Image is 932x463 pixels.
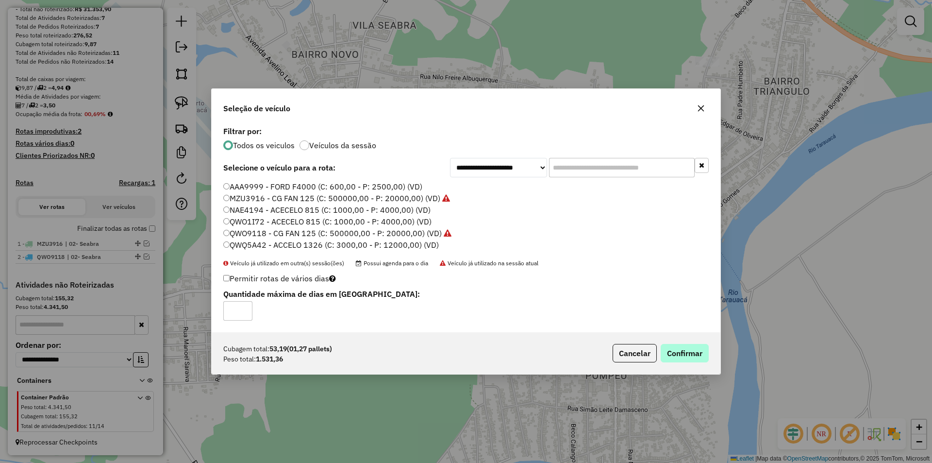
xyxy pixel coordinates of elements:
[223,103,290,114] span: Seleção de veículo
[223,241,230,248] input: QWQ5A42 - ACCELO 1326 (C: 3000,00 - P: 12000,00) (VD)
[223,192,450,204] label: MZU3916 - CG FAN 125 (C: 500000,00 - P: 20000,00) (VD)
[661,344,709,362] button: Confirmar
[269,344,332,354] strong: 53,19
[223,216,432,227] label: QWO1I72 - ACECELO 815 (C: 1000,00 - P: 4000,00) (VD)
[223,206,230,213] input: NAE4194 - ACECELO 815 (C: 1000,00 - P: 4000,00) (VD)
[223,195,230,201] input: MZU3916 - CG FAN 125 (C: 500000,00 - P: 20000,00) (VD)
[223,269,336,288] label: Permitir rotas de vários dias
[256,354,283,364] strong: 1.531,36
[223,125,709,137] label: Filtrar por:
[223,344,269,354] span: Cubagem total:
[223,183,230,189] input: AAA9999 - FORD F4000 (C: 600,00 - P: 2500,00) (VD)
[223,218,230,224] input: QWO1I72 - ACECELO 815 (C: 1000,00 - P: 4000,00) (VD)
[223,288,543,300] label: Quantidade máxima de dias em [GEOGRAPHIC_DATA]:
[223,354,256,364] span: Peso total:
[444,229,451,237] i: Veículo já utilizado na sessão atual
[329,274,336,282] i: Selecione pelo menos um veículo
[223,259,344,267] span: Veículo já utilizado em outra(s) sessão(ões)
[442,194,450,202] i: Veículo já utilizado na sessão atual
[223,163,335,172] strong: Selecione o veículo para a rota:
[233,141,295,149] label: Todos os veiculos
[223,239,439,251] label: QWQ5A42 - ACCELO 1326 (C: 3000,00 - P: 12000,00) (VD)
[223,230,230,236] input: QWO9118 - CG FAN 125 (C: 500000,00 - P: 20000,00) (VD)
[613,344,657,362] button: Cancelar
[223,181,422,192] label: AAA9999 - FORD F4000 (C: 600,00 - P: 2500,00) (VD)
[309,141,376,149] label: Veículos da sessão
[223,227,451,239] label: QWO9118 - CG FAN 125 (C: 500000,00 - P: 20000,00) (VD)
[223,204,431,216] label: NAE4194 - ACECELO 815 (C: 1000,00 - P: 4000,00) (VD)
[440,259,538,267] span: Veículo já utilizado na sessão atual
[223,275,230,281] input: Permitir rotas de vários dias
[287,344,332,353] span: (01,27 pallets)
[356,259,428,267] span: Possui agenda para o dia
